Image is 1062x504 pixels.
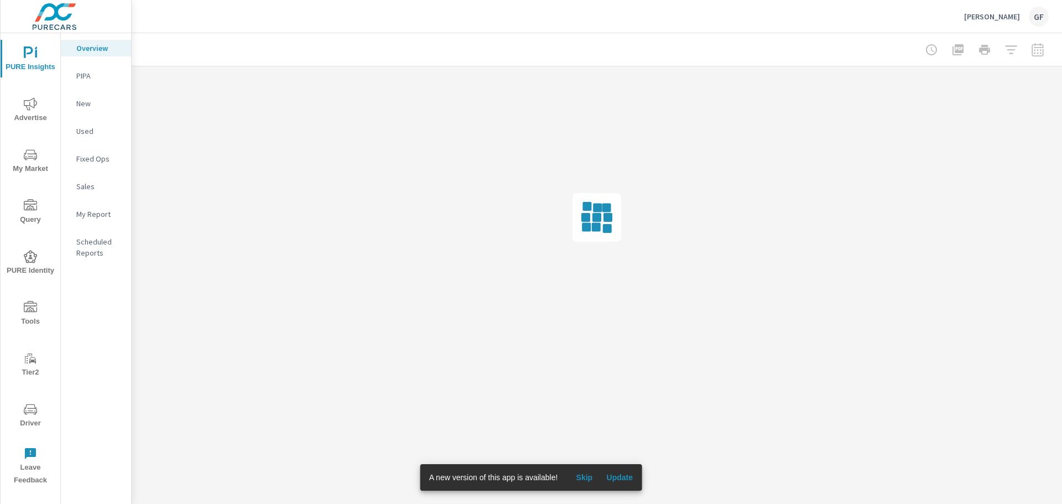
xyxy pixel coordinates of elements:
p: My Report [76,209,122,220]
div: GF [1029,7,1049,27]
div: PIPA [61,67,131,84]
div: New [61,95,131,112]
span: Driver [4,403,57,430]
span: Tools [4,301,57,328]
button: Update [602,469,637,486]
p: Scheduled Reports [76,236,122,258]
div: nav menu [1,33,60,491]
p: New [76,98,122,109]
div: Scheduled Reports [61,233,131,261]
span: A new version of this app is available! [429,473,558,482]
span: Skip [571,472,597,482]
p: Used [76,126,122,137]
div: Used [61,123,131,139]
span: Leave Feedback [4,447,57,487]
span: Query [4,199,57,226]
div: My Report [61,206,131,222]
div: Sales [61,178,131,195]
div: Overview [61,40,131,56]
p: Sales [76,181,122,192]
span: PURE Identity [4,250,57,277]
div: Fixed Ops [61,150,131,167]
span: PURE Insights [4,46,57,74]
p: PIPA [76,70,122,81]
span: Advertise [4,97,57,124]
button: Skip [566,469,602,486]
span: Update [606,472,633,482]
p: Overview [76,43,122,54]
p: [PERSON_NAME] [964,12,1020,22]
span: My Market [4,148,57,175]
span: Tier2 [4,352,57,379]
p: Fixed Ops [76,153,122,164]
